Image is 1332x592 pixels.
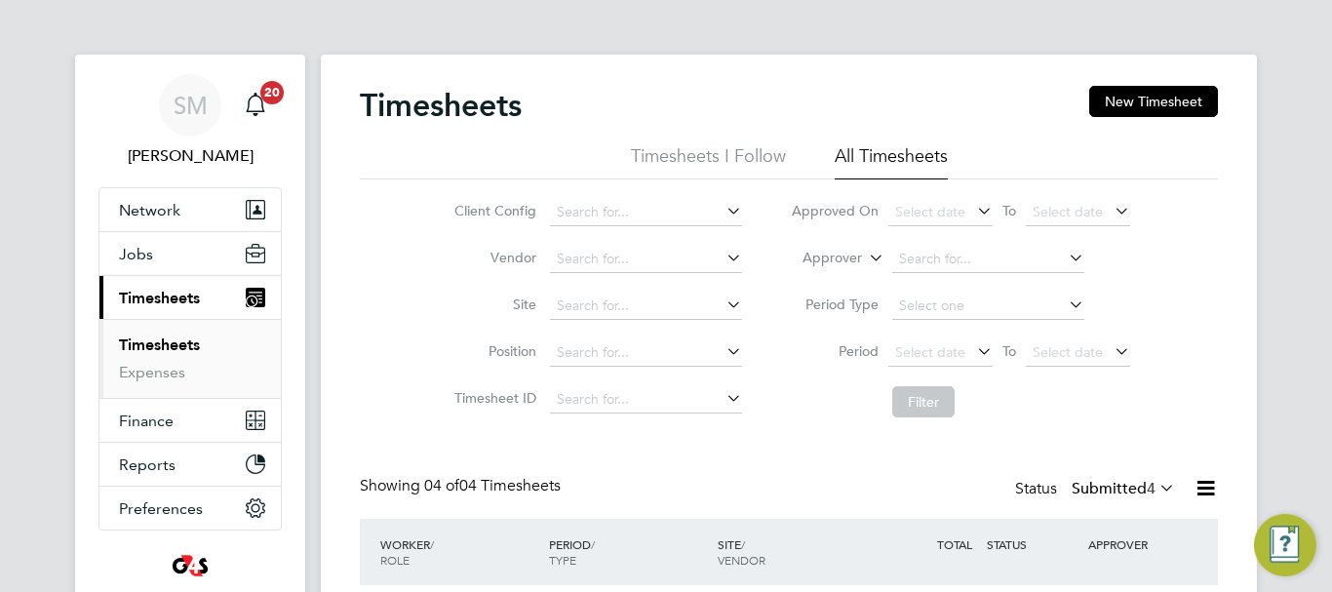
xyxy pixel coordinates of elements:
label: Period Type [791,296,879,313]
span: SM [174,93,208,118]
label: Position [449,342,536,360]
a: SM[PERSON_NAME] [98,74,282,168]
button: Filter [892,386,955,417]
label: Approved On [791,202,879,219]
button: Network [99,188,281,231]
label: Client Config [449,202,536,219]
input: Search for... [550,246,742,273]
span: / [591,536,595,552]
span: / [430,536,434,552]
span: Preferences [119,499,203,518]
span: Network [119,201,180,219]
div: Timesheets [99,319,281,398]
span: 20 [260,81,284,104]
button: New Timesheet [1089,86,1218,117]
span: Finance [119,412,174,430]
div: PERIOD [544,527,713,577]
button: Reports [99,443,281,486]
label: Vendor [449,249,536,266]
img: g4s4-logo-retina.png [167,550,214,581]
div: Status [1015,476,1179,503]
input: Search for... [550,293,742,320]
div: STATUS [982,527,1083,562]
span: VENDOR [718,552,765,568]
div: Showing [360,476,565,496]
button: Finance [99,399,281,442]
span: To [997,338,1022,364]
label: Submitted [1072,479,1175,498]
span: To [997,198,1022,223]
button: Jobs [99,232,281,275]
span: ROLE [380,552,410,568]
button: Engage Resource Center [1254,514,1316,576]
input: Search for... [550,386,742,414]
a: Expenses [119,363,185,381]
div: WORKER [375,527,544,577]
span: / [741,536,745,552]
span: Select date [1033,203,1103,220]
input: Search for... [550,199,742,226]
span: Select date [895,203,965,220]
label: Site [449,296,536,313]
span: Select date [1033,343,1103,361]
span: 04 Timesheets [424,476,561,495]
span: TOTAL [937,536,972,552]
div: APPROVER [1083,527,1185,562]
label: Timesheet ID [449,389,536,407]
li: Timesheets I Follow [631,144,786,179]
button: Timesheets [99,276,281,319]
span: Jobs [119,245,153,263]
input: Search for... [550,339,742,367]
a: 20 [236,74,275,137]
span: Timesheets [119,289,200,307]
span: Shelby Miller [98,144,282,168]
span: Select date [895,343,965,361]
li: All Timesheets [835,144,948,179]
button: Preferences [99,487,281,530]
h2: Timesheets [360,86,522,125]
span: TYPE [549,552,576,568]
input: Select one [892,293,1084,320]
label: Approver [774,249,862,268]
span: 04 of [424,476,459,495]
span: Reports [119,455,176,474]
label: Period [791,342,879,360]
div: SITE [713,527,881,577]
a: Timesheets [119,335,200,354]
a: Go to home page [98,550,282,581]
input: Search for... [892,246,1084,273]
span: 4 [1147,479,1156,498]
